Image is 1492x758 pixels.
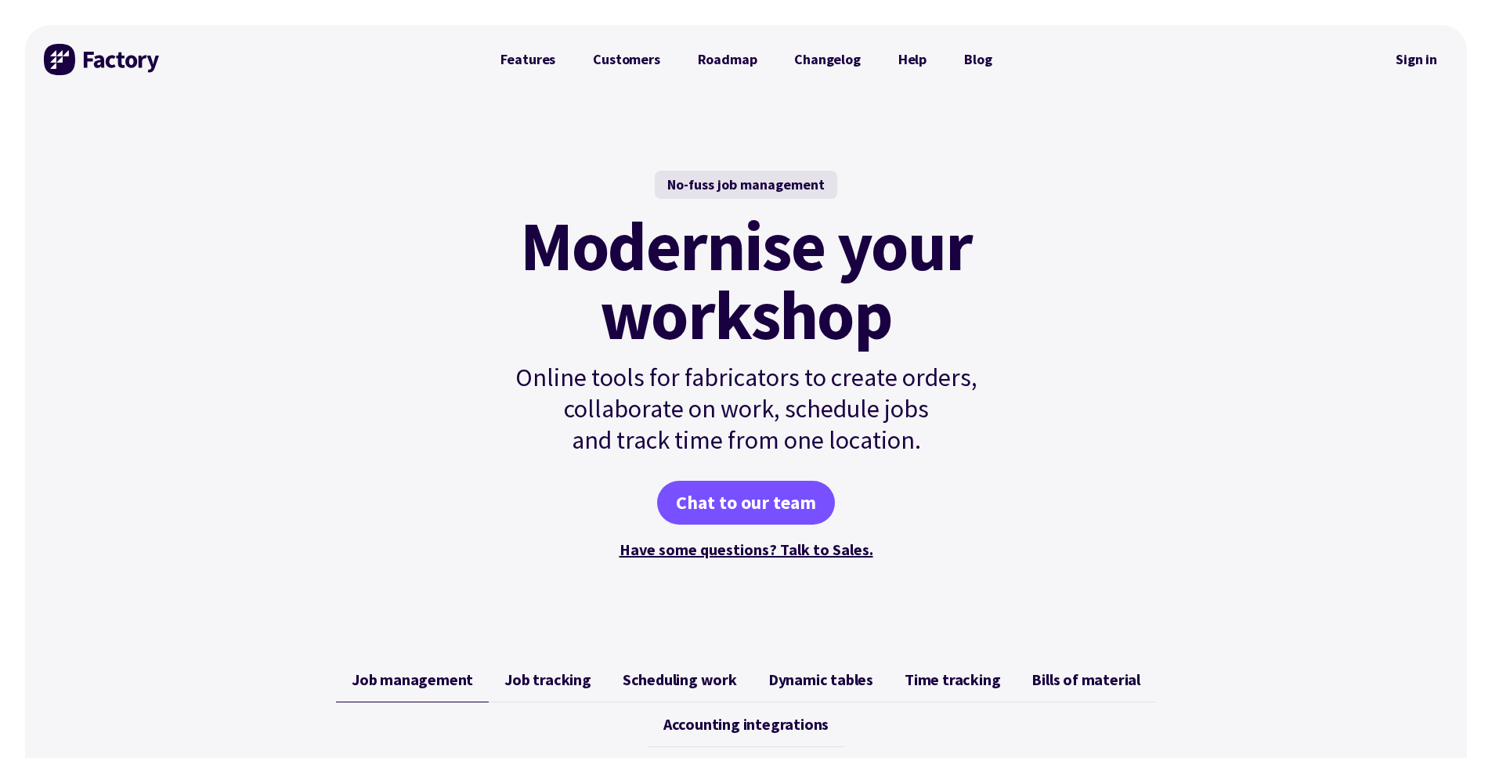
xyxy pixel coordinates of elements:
p: Online tools for fabricators to create orders, collaborate on work, schedule jobs and track time ... [482,362,1011,456]
iframe: Chat Widget [1414,683,1492,758]
nav: Primary Navigation [482,44,1011,75]
a: Features [482,44,575,75]
span: Dynamic tables [768,670,873,689]
span: Bills of material [1031,670,1140,689]
a: Blog [945,44,1010,75]
span: Scheduling work [623,670,737,689]
span: Time tracking [905,670,1000,689]
a: Sign in [1385,42,1448,78]
a: Changelog [775,44,879,75]
span: Job management [352,670,473,689]
mark: Modernise your workshop [520,211,972,349]
a: Help [880,44,945,75]
img: Factory [44,44,161,75]
a: Have some questions? Talk to Sales. [620,540,873,559]
a: Chat to our team [657,481,835,525]
a: Roadmap [679,44,776,75]
a: Customers [574,44,678,75]
div: No-fuss job management [655,171,837,199]
span: Accounting integrations [663,715,829,734]
nav: Secondary Navigation [1385,42,1448,78]
span: Job tracking [504,670,591,689]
